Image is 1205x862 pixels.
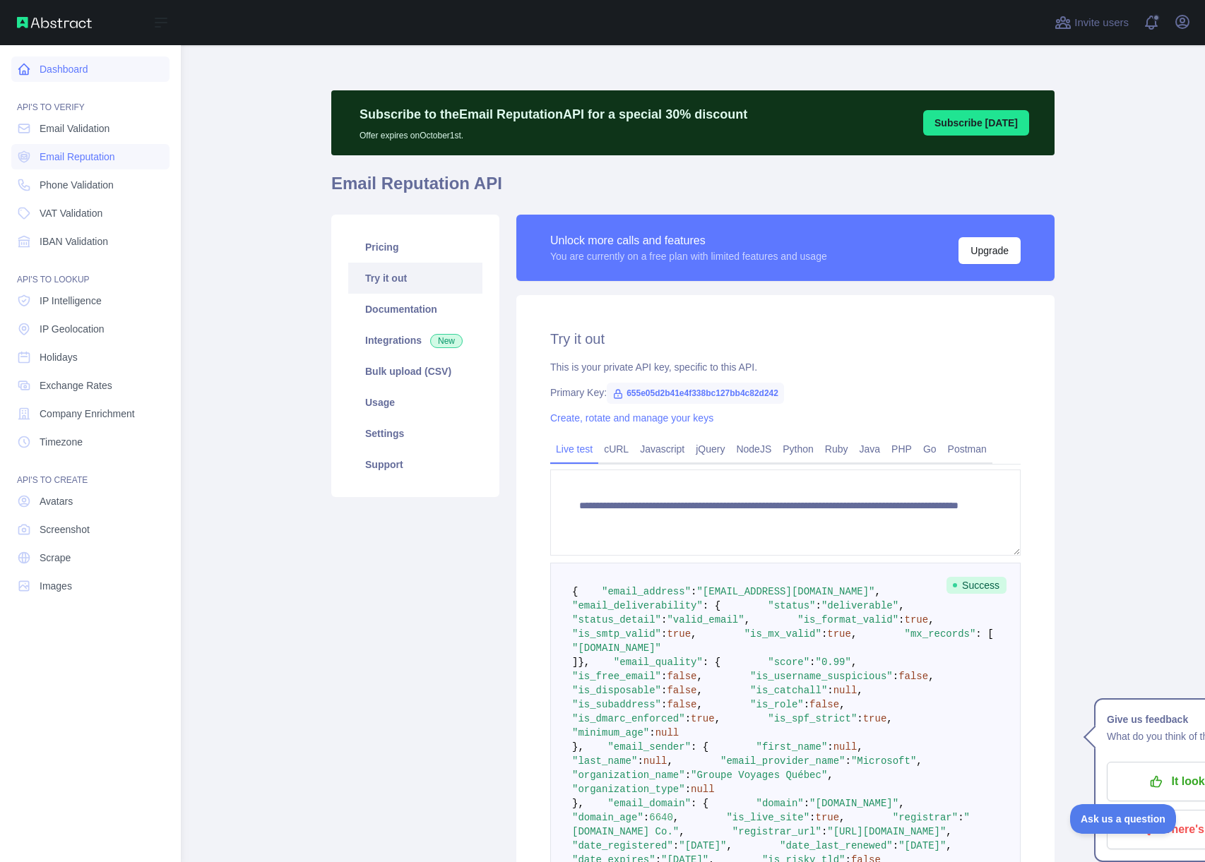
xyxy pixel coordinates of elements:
[690,438,730,460] a: jQuery
[726,812,809,823] span: "is_live_site"
[827,685,833,696] span: :
[975,628,993,640] span: : [
[614,657,703,668] span: "email_quality"
[40,551,71,565] span: Scrape
[942,438,992,460] a: Postman
[550,360,1021,374] div: This is your private API key, specific to this API.
[348,294,482,325] a: Documentation
[809,699,839,710] span: false
[348,449,482,480] a: Support
[348,418,482,449] a: Settings
[928,671,934,682] span: ,
[703,600,720,611] span: : {
[331,172,1055,206] h1: Email Reputation API
[768,713,857,724] span: "is_spf_strict"
[667,699,696,710] span: false
[1074,15,1129,31] span: Invite users
[550,249,827,263] div: You are currently on a free plan with limited features and usage
[809,657,815,668] span: :
[11,429,170,455] a: Timezone
[661,614,667,625] span: :
[1070,804,1177,834] iframe: Toggle Customer Support
[572,600,703,611] span: "email_deliverability"
[11,573,170,599] a: Images
[11,489,170,514] a: Avatars
[607,741,691,753] span: "email_sender"
[756,741,827,753] span: "first_name"
[673,840,679,851] span: :
[40,522,90,537] span: Screenshot
[750,671,893,682] span: "is_username_suspicious"
[893,812,958,823] span: "registrar"
[11,457,170,486] div: API'S TO CREATE
[679,826,684,837] span: ,
[804,798,809,809] span: :
[40,294,102,308] span: IP Intelligence
[661,699,667,710] span: :
[827,628,851,640] span: true
[696,586,874,597] span: "[EMAIL_ADDRESS][DOMAIN_NAME]"
[667,628,691,640] span: true
[572,713,685,724] span: "is_dmarc_enforced"
[40,206,102,220] span: VAT Validation
[40,350,78,364] span: Holidays
[40,494,73,508] span: Avatars
[679,840,726,851] span: "[DATE]"
[809,798,898,809] span: "[DOMAIN_NAME]"
[696,699,702,710] span: ,
[607,798,691,809] span: "email_domain"
[833,685,857,696] span: null
[851,628,857,640] span: ,
[821,628,827,640] span: :
[550,412,713,424] a: Create, rotate and manage your keys
[827,770,833,781] span: ,
[572,699,661,710] span: "is_subaddress"
[744,614,750,625] span: ,
[572,628,661,640] span: "is_smtp_valid"
[572,727,649,738] span: "minimum_age"
[886,713,892,724] span: ,
[348,232,482,263] a: Pricing
[845,755,851,767] span: :
[578,657,590,668] span: },
[550,232,827,249] div: Unlock more calls and features
[777,438,819,460] a: Python
[691,770,827,781] span: "Groupe Voyages Québec"
[827,826,946,837] span: "[URL][DOMAIN_NAME]"
[430,334,463,348] span: New
[11,229,170,254] a: IBAN Validation
[673,812,679,823] span: ,
[11,345,170,370] a: Holidays
[703,657,720,668] span: : {
[40,579,72,593] span: Images
[819,438,854,460] a: Ruby
[572,798,584,809] span: },
[11,85,170,113] div: API'S TO VERIFY
[602,586,691,597] span: "email_address"
[360,124,747,141] p: Offer expires on October 1st.
[572,770,685,781] span: "organization_name"
[348,356,482,387] a: Bulk upload (CSV)
[598,438,634,460] a: cURL
[851,657,857,668] span: ,
[661,628,667,640] span: :
[898,798,904,809] span: ,
[898,671,928,682] span: false
[958,237,1021,264] button: Upgrade
[17,17,92,28] img: Abstract API
[40,150,115,164] span: Email Reputation
[348,263,482,294] a: Try it out
[550,438,598,460] a: Live test
[905,628,976,640] span: "mx_records"
[750,699,804,710] span: "is_role"
[797,614,898,625] span: "is_format_valid"
[816,600,821,611] span: :
[667,755,672,767] span: ,
[667,614,744,625] span: "valid_email"
[958,812,963,823] span: :
[649,727,655,738] span: :
[898,840,946,851] span: "[DATE]"
[839,812,845,823] span: ,
[804,699,809,710] span: :
[886,438,918,460] a: PHP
